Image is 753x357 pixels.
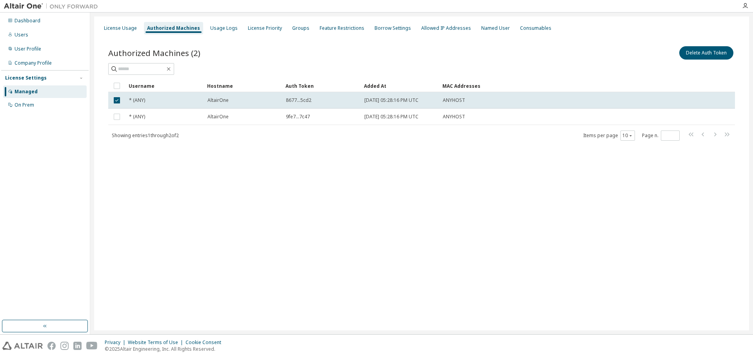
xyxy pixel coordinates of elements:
[73,342,82,350] img: linkedin.svg
[248,25,282,31] div: License Priority
[15,18,40,24] div: Dashboard
[292,25,309,31] div: Groups
[210,25,238,31] div: Usage Logs
[86,342,98,350] img: youtube.svg
[320,25,364,31] div: Feature Restrictions
[147,25,200,31] div: Authorized Machines
[207,114,229,120] span: AltairOne
[207,80,279,92] div: Hostname
[286,114,310,120] span: 9fe7...7c47
[5,75,47,81] div: License Settings
[443,97,465,103] span: ANYHOST
[622,132,633,139] button: 10
[105,346,226,352] p: © 2025 Altair Engineering, Inc. All Rights Reserved.
[286,97,311,103] span: 8677...5cd2
[15,32,28,38] div: Users
[520,25,551,31] div: Consumables
[364,80,436,92] div: Added At
[186,339,226,346] div: Cookie Consent
[129,97,145,103] span: * (ANY)
[112,132,179,139] span: Showing entries 1 through 2 of 2
[286,80,358,92] div: Auth Token
[2,342,43,350] img: altair_logo.svg
[15,89,38,95] div: Managed
[129,114,145,120] span: * (ANY)
[442,80,653,92] div: MAC Addresses
[583,130,635,141] span: Items per page
[481,25,510,31] div: Named User
[128,339,186,346] div: Website Terms of Use
[364,97,418,103] span: [DATE] 05:28:16 PM UTC
[207,97,229,103] span: AltairOne
[47,342,56,350] img: facebook.svg
[15,102,34,108] div: On Prem
[105,339,128,346] div: Privacy
[421,25,471,31] div: Allowed IP Addresses
[60,342,69,350] img: instagram.svg
[375,25,411,31] div: Borrow Settings
[679,46,733,60] button: Delete Auth Token
[642,130,680,141] span: Page n.
[129,80,201,92] div: Username
[364,114,418,120] span: [DATE] 05:28:16 PM UTC
[15,46,41,52] div: User Profile
[443,114,465,120] span: ANYHOST
[4,2,102,10] img: Altair One
[104,25,137,31] div: License Usage
[15,60,52,66] div: Company Profile
[108,47,200,58] span: Authorized Machines (2)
